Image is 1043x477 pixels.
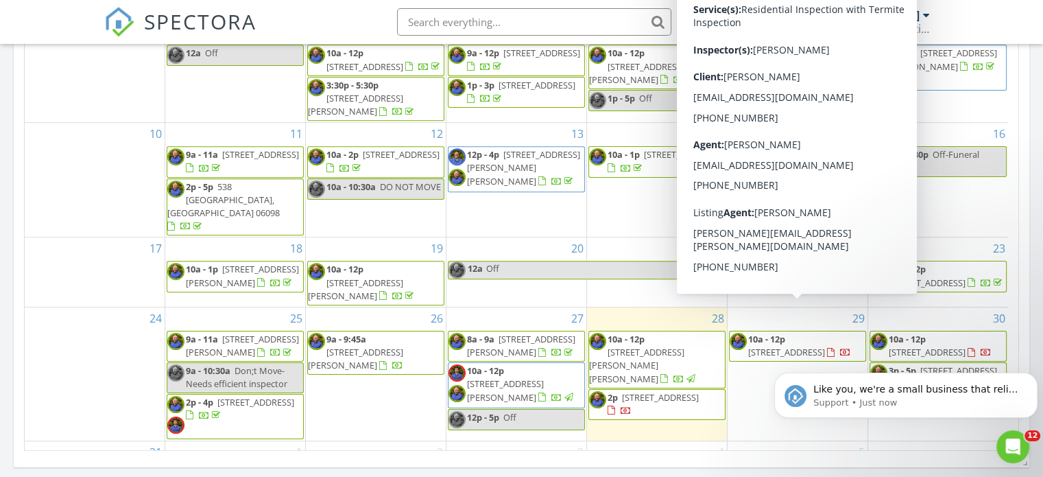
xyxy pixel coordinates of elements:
[205,47,218,59] span: Off
[307,146,444,177] a: 10a - 2p [STREET_ADDRESS]
[467,47,499,59] span: 9a - 12p
[568,307,586,329] a: Go to August 27, 2025
[608,47,645,59] span: 10a - 12p
[167,263,184,280] img: may_2025.jpg
[167,181,280,219] span: 538 [GEOGRAPHIC_DATA], [GEOGRAPHIC_DATA] 06098
[308,47,325,64] img: may_2025.jpg
[308,263,416,301] a: 10a - 12p [STREET_ADDRESS][PERSON_NAME]
[186,396,294,421] a: 2p - 4p [STREET_ADDRESS]
[446,237,587,307] td: Go to August 20, 2025
[287,123,305,145] a: Go to August 11, 2025
[709,123,727,145] a: Go to August 14, 2025
[586,237,727,307] td: Go to August 21, 2025
[306,307,446,441] td: Go to August 26, 2025
[186,333,299,358] a: 9a - 11a [STREET_ADDRESS][PERSON_NAME]
[727,123,867,237] td: Go to August 15, 2025
[326,263,363,275] span: 10a - 12p
[306,123,446,237] td: Go to August 12, 2025
[830,8,920,22] div: [PERSON_NAME]
[25,307,165,441] td: Go to August 24, 2025
[308,346,403,371] span: [STREET_ADDRESS][PERSON_NAME]
[448,261,466,279] img: may_2025.jpg
[870,68,887,85] img: may_2025.jpg
[748,79,856,104] a: 2p - 4p [STREET_ADDRESS]
[467,79,575,104] a: 1p - 3p [STREET_ADDRESS]
[306,21,446,123] td: Go to August 5, 2025
[748,333,785,345] span: 10a - 12p
[25,123,165,237] td: Go to August 10, 2025
[326,60,403,73] span: [STREET_ADDRESS]
[326,47,363,59] span: 10a - 12p
[467,333,575,358] a: 8a - 9a [STREET_ADDRESS][PERSON_NAME]
[730,47,747,64] img: may_2025.jpg
[428,307,446,329] a: Go to August 26, 2025
[467,47,580,72] a: 9a - 12p [STREET_ADDRESS]
[589,92,606,109] img: may_2025.jpg
[748,333,851,358] a: 10a - 12p [STREET_ADDRESS]
[186,396,213,408] span: 2p - 4p
[428,237,446,259] a: Go to August 19, 2025
[784,47,861,59] span: [STREET_ADDRESS]
[308,277,403,302] span: [STREET_ADDRESS][PERSON_NAME]
[503,411,516,423] span: Off
[850,307,867,329] a: Go to August 29, 2025
[729,77,866,108] a: 2p - 4p [STREET_ADDRESS]
[588,146,726,177] a: 10a - 1p [STREET_ADDRESS]
[996,430,1029,463] iframe: Intercom live chat
[186,333,299,358] span: [STREET_ADDRESS][PERSON_NAME]
[326,333,366,345] span: 9a - 9:45a
[588,45,726,89] a: 10a - 12p [STREET_ADDRESS][PERSON_NAME]
[307,45,444,75] a: 10a - 12p [STREET_ADDRESS]
[486,262,499,275] span: Off
[448,364,466,382] img: gavin.jpg
[867,307,1008,441] td: Go to August 30, 2025
[467,333,575,358] span: [STREET_ADDRESS][PERSON_NAME]
[448,331,585,362] a: 8a - 9a [STREET_ADDRESS][PERSON_NAME]
[715,441,727,463] a: Go to September 4, 2025
[167,148,184,165] img: may_2025.jpg
[990,237,1008,259] a: Go to August 23, 2025
[730,79,747,96] img: may_2025.jpg
[448,77,585,108] a: 1p - 3p [STREET_ADDRESS]
[467,148,580,187] span: [STREET_ADDRESS][PERSON_NAME][PERSON_NAME]
[308,79,416,117] a: 3:30p - 5:30p [STREET_ADDRESS][PERSON_NAME]
[167,181,184,198] img: may_2025.jpg
[990,123,1008,145] a: Go to August 16, 2025
[748,79,776,91] span: 2p - 4p
[748,47,861,72] a: 10a - 1p [STREET_ADDRESS]
[25,237,165,307] td: Go to August 17, 2025
[730,333,747,350] img: may_2025.jpg
[639,92,652,104] span: Off
[608,148,640,161] span: 10a - 1p
[568,237,586,259] a: Go to August 20, 2025
[167,394,304,439] a: 2p - 4p [STREET_ADDRESS]
[870,261,1007,292] a: 10a - 12p [STREET_ADDRESS]
[25,21,165,123] td: Go to August 3, 2025
[448,47,466,64] img: may_2025.jpg
[467,411,499,423] span: 12p - 5p
[889,47,916,59] span: 9a - 1p
[990,307,1008,329] a: Go to August 30, 2025
[608,333,645,345] span: 10a - 12p
[589,333,697,385] a: 10a - 12p [STREET_ADDRESS][PERSON_NAME][PERSON_NAME]
[186,47,201,59] span: 12a
[308,181,325,198] img: may_2025.jpg
[448,362,585,408] a: 10a - 12p [STREET_ADDRESS][PERSON_NAME]
[448,411,466,428] img: may_2025.jpg
[467,79,494,91] span: 1p - 3p
[867,21,1008,123] td: Go to August 9, 2025
[380,181,441,193] span: DO NOT MOVE
[588,389,726,420] a: 2p [STREET_ADDRESS]
[167,333,184,350] img: may_2025.jpg
[147,441,165,463] a: Go to August 31, 2025
[167,396,184,413] img: may_2025.jpg
[729,45,866,75] a: 10a - 1p [STREET_ADDRESS]
[217,396,294,408] span: [STREET_ADDRESS]
[748,47,780,59] span: 10a - 1p
[167,178,304,236] a: 2p - 5p 538 [GEOGRAPHIC_DATA], [GEOGRAPHIC_DATA] 06098
[186,148,218,161] span: 9a - 11a
[499,79,575,91] span: [STREET_ADDRESS]
[467,377,544,403] span: [STREET_ADDRESS][PERSON_NAME]
[147,237,165,259] a: Go to August 17, 2025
